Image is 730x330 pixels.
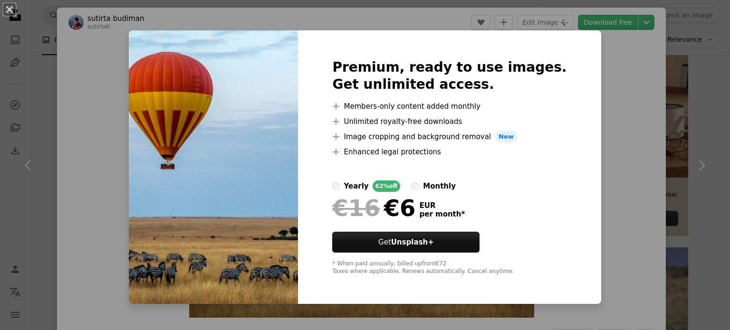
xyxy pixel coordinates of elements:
[419,201,465,210] span: EUR
[344,180,368,192] div: yearly
[332,196,415,220] div: €6
[423,180,456,192] div: monthly
[373,180,401,192] div: 62% off
[332,260,567,275] div: * When paid annually, billed upfront €72 Taxes where applicable. Renews automatically. Cancel any...
[332,59,567,93] h2: Premium, ready to use images. Get unlimited access.
[332,116,567,127] li: Unlimited royalty-free downloads
[419,210,465,218] span: per month *
[332,232,480,253] button: GetUnsplash+
[332,182,340,190] input: yearly62%off
[332,146,567,158] li: Enhanced legal protections
[129,30,298,304] img: photo-1519659528534-7fd733a832a0
[332,101,567,112] li: Members-only content added monthly
[495,131,518,142] span: New
[332,131,567,142] li: Image cropping and background removal
[391,238,434,246] strong: Unsplash+
[412,182,419,190] input: monthly
[332,196,380,220] span: €16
